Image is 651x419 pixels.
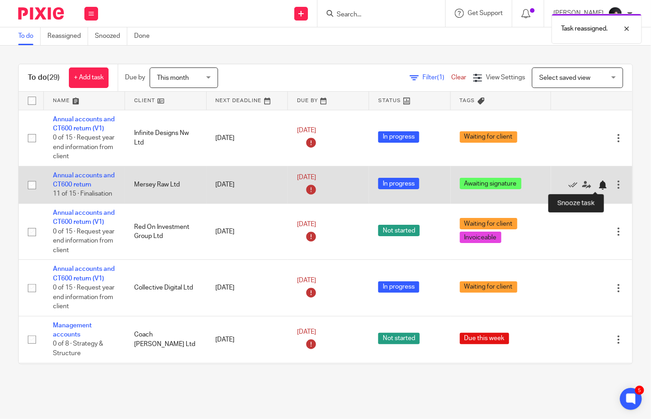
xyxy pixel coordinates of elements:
td: [PERSON_NAME] [PERSON_NAME] [125,363,206,410]
span: 11 of 15 · Finalisation [53,191,112,197]
span: Waiting for client [460,131,517,143]
span: [DATE] [297,221,316,228]
span: [DATE] [297,278,316,284]
span: [DATE] [297,128,316,134]
a: Snoozed [95,27,127,45]
span: 0 of 8 · Strategy & Structure [53,341,103,357]
td: [DATE] [207,166,288,203]
img: Pixie [18,7,64,20]
td: [DATE] [207,363,288,410]
a: Annual accounts and CT600 return (V1) [53,210,115,225]
td: Mersey Raw Ltd [125,166,206,203]
a: Mark as done [568,180,582,189]
span: Due this week [460,333,509,344]
span: This month [157,75,189,81]
span: Tags [460,98,475,103]
td: [DATE] [207,260,288,316]
a: Annual accounts and CT600 return (V1) [53,266,115,281]
td: Coach [PERSON_NAME] Ltd [125,316,206,363]
span: Invoiceable [460,232,501,243]
td: [DATE] [207,204,288,260]
span: Waiting for client [460,218,517,229]
td: Red On Investment Group Ltd [125,204,206,260]
span: In progress [378,178,419,189]
a: To do [18,27,41,45]
a: Annual accounts and CT600 return [53,172,115,188]
span: (29) [47,74,60,81]
span: 0 of 15 · Request year end information from client [53,285,115,310]
p: Task reassigned. [561,24,608,33]
a: + Add task [69,67,109,88]
td: Infinite Designs Nw Ltd [125,110,206,166]
td: [DATE] [207,110,288,166]
span: Awaiting signature [460,178,521,189]
span: 0 of 15 · Request year end information from client [53,134,115,160]
a: Clear [451,74,466,81]
a: Annual accounts and CT600 return (V1) [53,116,115,132]
span: (1) [437,74,444,81]
span: Waiting for client [460,281,517,293]
td: [DATE] [207,316,288,363]
span: Filter [422,74,451,81]
span: Not started [378,333,420,344]
h1: To do [28,73,60,83]
span: View Settings [486,74,525,81]
span: [DATE] [297,329,316,336]
span: 0 of 15 · Request year end information from client [53,228,115,253]
span: Not started [378,225,420,236]
div: 5 [635,386,644,395]
span: [DATE] [297,174,316,181]
a: Reassigned [47,27,88,45]
td: Collective Digital Ltd [125,260,206,316]
p: Due by [125,73,145,82]
a: Management accounts [53,322,92,338]
span: In progress [378,281,419,293]
img: 455A2509.jpg [608,6,623,21]
span: Select saved view [539,75,590,81]
a: Done [134,27,156,45]
span: In progress [378,131,419,143]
